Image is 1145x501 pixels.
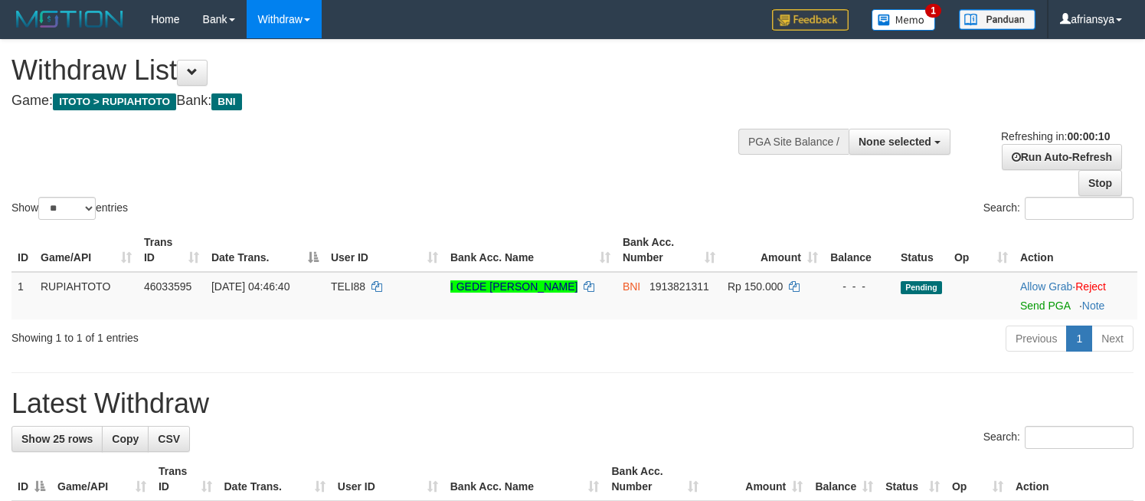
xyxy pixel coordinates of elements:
a: I GEDE [PERSON_NAME] [450,280,577,293]
span: CSV [158,433,180,445]
h1: Latest Withdraw [11,388,1134,419]
div: Showing 1 to 1 of 1 entries [11,324,466,345]
a: Allow Grab [1020,280,1072,293]
a: CSV [148,426,190,452]
span: None selected [859,136,931,148]
img: MOTION_logo.png [11,8,128,31]
a: Next [1091,326,1134,352]
label: Search: [983,426,1134,449]
span: TELI88 [331,280,365,293]
th: Status: activate to sort column ascending [879,457,946,501]
span: Refreshing in: [1001,130,1110,142]
th: Amount: activate to sort column ascending [705,457,809,501]
input: Search: [1025,426,1134,449]
span: · [1020,280,1075,293]
label: Show entries [11,197,128,220]
th: Op: activate to sort column ascending [946,457,1009,501]
a: Run Auto-Refresh [1002,144,1122,170]
a: Copy [102,426,149,452]
a: Previous [1006,326,1067,352]
th: ID [11,228,34,272]
span: Show 25 rows [21,433,93,445]
a: Show 25 rows [11,426,103,452]
a: Stop [1078,170,1122,196]
th: Game/API: activate to sort column ascending [34,228,138,272]
span: [DATE] 04:46:40 [211,280,290,293]
a: 1 [1066,326,1092,352]
a: Note [1082,300,1105,312]
label: Search: [983,197,1134,220]
span: 46033595 [144,280,191,293]
th: Action [1009,457,1134,501]
th: Bank Acc. Number: activate to sort column ascending [605,457,704,501]
span: Copy 1913821311 to clipboard [649,280,709,293]
td: RUPIAHTOTO [34,272,138,319]
th: Action [1014,228,1137,272]
a: Reject [1075,280,1106,293]
img: Button%20Memo.svg [872,9,936,31]
th: Bank Acc. Name: activate to sort column ascending [444,228,617,272]
th: Bank Acc. Number: activate to sort column ascending [617,228,721,272]
img: Feedback.jpg [772,9,849,31]
span: Copy [112,433,139,445]
th: Bank Acc. Name: activate to sort column ascending [444,457,606,501]
input: Search: [1025,197,1134,220]
th: Op: activate to sort column ascending [948,228,1014,272]
th: Date Trans.: activate to sort column ascending [218,457,332,501]
th: User ID: activate to sort column ascending [332,457,444,501]
th: Trans ID: activate to sort column ascending [138,228,205,272]
th: ID: activate to sort column descending [11,457,51,501]
strong: 00:00:10 [1067,130,1110,142]
span: Pending [901,281,942,294]
span: BNI [211,93,241,110]
h1: Withdraw List [11,55,748,86]
th: Amount: activate to sort column ascending [721,228,824,272]
td: · [1014,272,1137,319]
th: Trans ID: activate to sort column ascending [152,457,218,501]
th: User ID: activate to sort column ascending [325,228,444,272]
td: 1 [11,272,34,319]
h4: Game: Bank: [11,93,748,109]
span: 1 [925,4,941,18]
span: BNI [623,280,640,293]
select: Showentries [38,197,96,220]
span: ITOTO > RUPIAHTOTO [53,93,176,110]
img: panduan.png [959,9,1035,30]
div: PGA Site Balance / [738,129,849,155]
div: - - - [830,279,888,294]
span: Rp 150.000 [728,280,783,293]
th: Status [895,228,948,272]
button: None selected [849,129,950,155]
th: Balance [824,228,895,272]
th: Date Trans.: activate to sort column descending [205,228,325,272]
th: Game/API: activate to sort column ascending [51,457,152,501]
a: Send PGA [1020,300,1070,312]
th: Balance: activate to sort column ascending [809,457,879,501]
